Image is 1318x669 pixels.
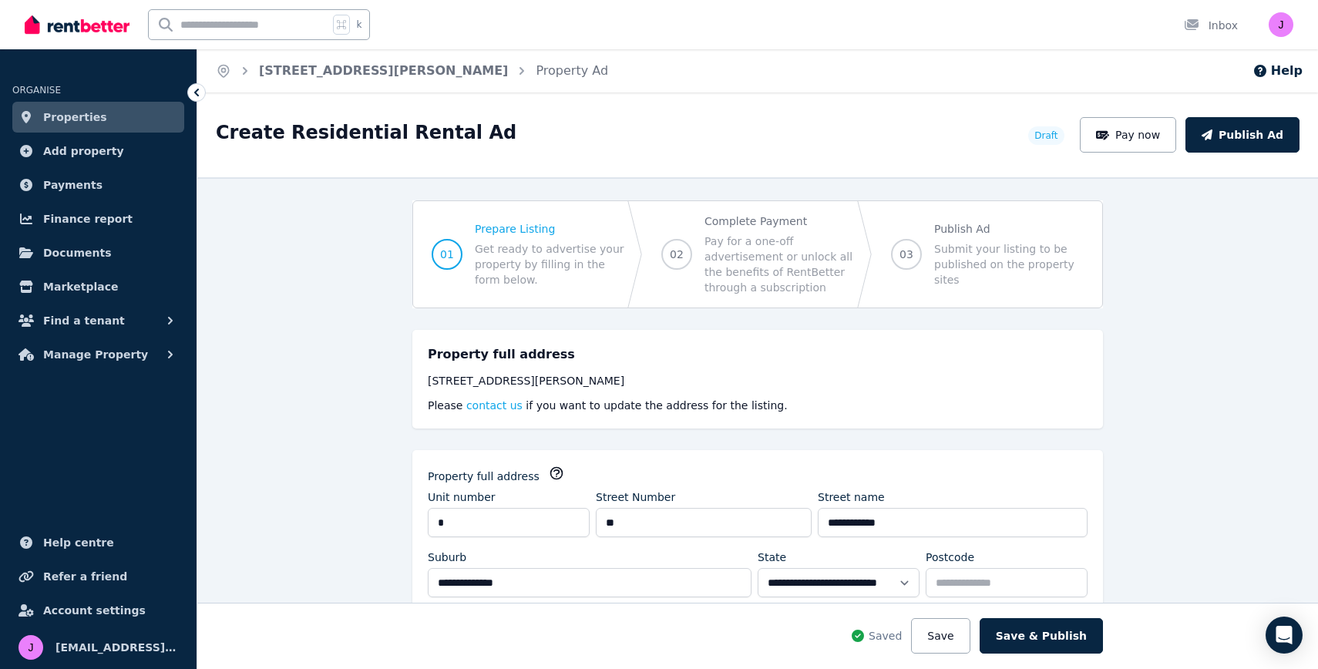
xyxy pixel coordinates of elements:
label: Street name [818,489,885,505]
nav: Breadcrumb [197,49,627,92]
span: Saved [869,628,902,644]
div: [STREET_ADDRESS][PERSON_NAME] [428,373,1088,388]
span: Publish Ad [934,221,1084,237]
span: Account settings [43,601,146,620]
div: Inbox [1184,18,1238,33]
span: [EMAIL_ADDRESS][DOMAIN_NAME] [55,638,178,657]
button: Find a tenant [12,305,184,336]
h1: Create Residential Rental Ad [216,120,516,145]
label: Property full address [428,469,540,484]
label: State [758,550,786,565]
label: Unit number [428,489,496,505]
button: Save & Publish [980,618,1103,654]
a: Add property [12,136,184,166]
a: Payments [12,170,184,200]
img: jods7china@yahoo.com [18,635,43,660]
a: Finance report [12,203,184,234]
a: Account settings [12,595,184,626]
div: Open Intercom Messenger [1266,617,1303,654]
label: Postcode [926,550,974,565]
span: ORGANISE [12,85,61,96]
span: Submit your listing to be published on the property sites [934,241,1084,287]
span: Payments [43,176,103,194]
a: Properties [12,102,184,133]
span: Complete Payment [704,213,854,229]
span: 01 [440,247,454,262]
span: Pay for a one-off advertisement or unlock all the benefits of RentBetter through a subscription [704,234,854,295]
p: Please if you want to update the address for the listing. [428,398,1088,413]
span: Manage Property [43,345,148,364]
a: Marketplace [12,271,184,302]
a: Property Ad [536,63,608,78]
h5: Property full address [428,345,575,364]
button: Save [911,618,970,654]
a: [STREET_ADDRESS][PERSON_NAME] [259,63,508,78]
img: jods7china@yahoo.com [1269,12,1293,37]
span: Properties [43,108,107,126]
span: Prepare Listing [475,221,624,237]
label: Street Number [596,489,675,505]
a: Refer a friend [12,561,184,592]
nav: Progress [412,200,1103,308]
span: k [356,18,361,31]
span: Finance report [43,210,133,228]
a: Documents [12,237,184,268]
span: Add property [43,142,124,160]
button: Publish Ad [1185,117,1300,153]
button: contact us [466,398,523,413]
span: 03 [899,247,913,262]
span: Refer a friend [43,567,127,586]
span: Get ready to advertise your property by filling in the form below. [475,241,624,287]
span: Find a tenant [43,311,125,330]
span: Draft [1034,129,1057,142]
button: Pay now [1080,117,1177,153]
span: 02 [670,247,684,262]
button: Manage Property [12,339,184,370]
img: RentBetter [25,13,129,36]
button: Help [1252,62,1303,80]
span: Marketplace [43,277,118,296]
label: Suburb [428,550,466,565]
a: Help centre [12,527,184,558]
span: Documents [43,244,112,262]
span: Help centre [43,533,114,552]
